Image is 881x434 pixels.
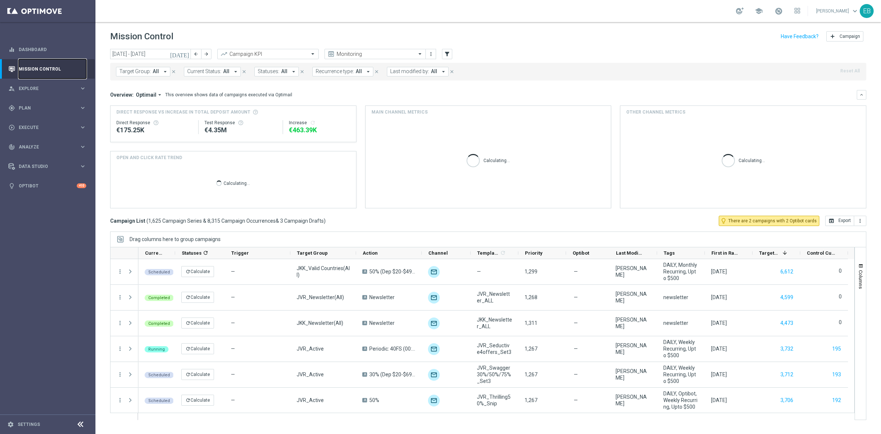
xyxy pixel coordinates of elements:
label: 0 [839,319,842,326]
h3: Campaign List [110,218,326,224]
button: 3,712 [780,370,794,379]
button: refreshCalculate [181,318,214,329]
div: Press SPACE to select this row. [138,285,848,311]
div: Elaine Pillay [616,342,651,355]
div: Judith Ratau [616,291,651,304]
i: preview [327,50,335,58]
h1: Mission Control [110,31,173,42]
div: Judith Ratau [616,316,651,330]
colored-tag: Scheduled [145,268,174,275]
span: There are 2 campaigns with 2 Optibot cards [728,218,817,224]
h4: OPEN AND CLICK RATE TREND [116,154,182,161]
span: JVR_Swagger30%/50%/75%_Set3 [477,365,512,384]
span: ( [146,218,148,224]
button: filter_alt [442,49,452,59]
span: A [362,269,367,274]
span: — [231,397,235,403]
span: Completed [148,295,170,300]
div: Press SPACE to select this row. [110,259,138,285]
i: play_circle_outline [8,124,15,131]
input: Select date range [110,49,191,59]
span: Plan [19,106,79,110]
div: 15 Sep 2025, Monday [711,294,727,301]
div: Elaine Pillay [616,394,651,407]
span: Columns [858,270,864,289]
h4: Other channel metrics [626,109,685,115]
span: 1,268 [525,294,537,300]
button: arrow_forward [201,49,211,59]
span: Current Status: [187,68,221,75]
div: Press SPACE to select this row. [110,388,138,413]
span: JVR_Newsletter_ALL [477,291,512,304]
img: Optimail [428,318,440,329]
i: refresh [185,320,191,326]
div: Analyze [8,144,79,150]
i: close [300,69,305,74]
span: — [574,345,578,352]
span: JKK_Newsletter(All) [297,320,343,326]
colored-tag: Completed [145,294,174,301]
i: trending_up [220,50,228,58]
label: 0 [839,293,842,300]
span: Completed [148,321,170,326]
button: Current Status: All arrow_drop_down [184,67,241,76]
span: Execute [19,125,79,130]
button: more_vert [117,320,123,326]
button: 3,706 [780,396,794,405]
button: more_vert [854,216,866,226]
span: Statuses [182,250,202,256]
span: Target Group [297,250,328,256]
a: Mission Control [19,59,86,79]
span: 3 Campaign Drafts [280,218,324,224]
div: Press SPACE to select this row. [138,336,848,362]
div: 21 Sep 2025, Sunday [711,345,727,352]
span: Drag columns here to group campaigns [130,236,221,242]
span: DAILY, Optibot, Weekly Recurring, Upto $500 [663,390,699,410]
i: arrow_drop_down [156,92,163,98]
span: newsletter [663,320,688,326]
div: Press SPACE to select this row. [138,311,848,336]
span: ) [324,218,326,224]
input: Have Feedback? [781,34,819,39]
colored-tag: Scheduled [145,397,174,404]
span: 1,311 [525,320,537,326]
i: more_vert [428,51,434,57]
span: Trigger [231,250,249,256]
i: more_vert [857,218,863,224]
span: Campaign [840,34,860,39]
span: DAILY, Weekly Recurring, Upto $500 [663,365,699,384]
multiple-options-button: Export to CSV [825,218,866,223]
ng-select: Campaign KPI [217,49,319,59]
span: Targeted Customers [759,250,780,256]
span: JVR_Active [297,345,324,352]
div: Press SPACE to select this row. [138,362,848,388]
img: Optimail [428,343,440,355]
i: close [374,69,379,74]
div: Mission Control [8,59,86,79]
div: Optimail [428,292,440,304]
span: Last modified by: [390,68,429,75]
i: refresh [185,372,191,377]
span: 1,267 [525,397,537,403]
button: arrow_back [191,49,201,59]
span: Last Modified By [616,250,645,256]
button: 4,599 [780,293,794,302]
span: Newsletter [369,320,395,326]
div: Explore [8,85,79,92]
span: Action [363,250,378,256]
span: — [574,397,578,403]
span: Scheduled [148,270,170,275]
button: Mission Control [8,66,87,72]
span: Tags [664,250,675,256]
span: All [281,68,287,75]
span: Statuses: [258,68,279,75]
span: JVR_Active [297,371,324,378]
i: arrow_drop_down [162,68,168,75]
i: add [830,33,835,39]
button: refreshCalculate [181,343,214,354]
div: Press SPACE to select this row. [110,285,138,311]
i: keyboard_arrow_right [79,124,86,131]
colored-tag: Scheduled [145,371,174,378]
